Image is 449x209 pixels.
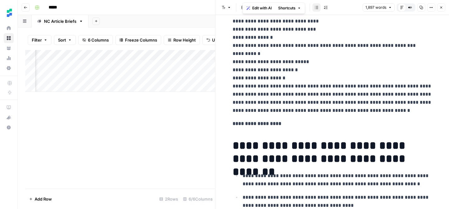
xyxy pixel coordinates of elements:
span: Freeze Columns [125,37,157,43]
button: Shortcuts [276,4,304,12]
a: AirOps Academy [4,102,14,112]
a: Home [4,23,14,33]
div: NC Article Briefs [44,18,76,24]
div: 2 Rows [157,194,181,204]
div: 6/6 Columns [181,194,215,204]
button: What's new? [4,112,14,122]
button: Help + Support [4,122,14,132]
button: Undo [202,35,227,45]
button: 6 Columns [78,35,113,45]
div: What's new? [4,113,13,122]
img: Ten Speed Logo [4,7,15,18]
span: Sort [58,37,66,43]
button: Filter [28,35,51,45]
button: Edit with AI [244,4,274,12]
span: 6 Columns [88,37,109,43]
span: Row Height [173,37,196,43]
span: Shortcuts [278,5,296,11]
span: Edit with AI [252,5,272,11]
button: 1,897 words [363,3,395,12]
span: 1,897 words [365,5,386,10]
span: Undo [212,37,223,43]
a: Browse [4,33,14,43]
a: NC Article Briefs [32,15,89,27]
button: Row Height [164,35,200,45]
a: Your Data [4,43,14,53]
span: Add Row [35,196,52,202]
a: Usage [4,53,14,63]
button: Workspace: Ten Speed [4,5,14,21]
span: Filter [32,37,42,43]
button: Freeze Columns [115,35,161,45]
button: Add Row [25,194,56,204]
button: Sort [54,35,76,45]
a: Settings [4,63,14,73]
